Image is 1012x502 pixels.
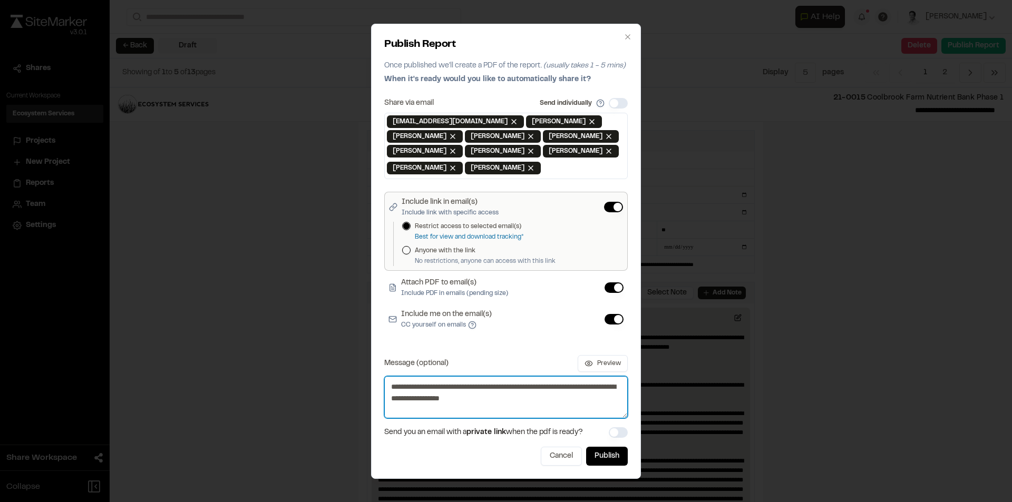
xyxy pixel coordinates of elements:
span: [PERSON_NAME] [471,132,524,141]
span: [PERSON_NAME] [393,163,446,173]
span: [EMAIL_ADDRESS][DOMAIN_NAME] [393,117,508,126]
span: [PERSON_NAME] [532,117,586,126]
label: Include me on the email(s) [401,309,492,330]
span: [PERSON_NAME] [393,132,446,141]
button: Include me on the email(s)CC yourself on emails [468,321,476,329]
p: Best for view and download tracking* [415,232,523,242]
h2: Publish Report [384,37,628,53]
span: private link [466,429,506,436]
button: Cancel [541,447,582,466]
span: [PERSON_NAME] [549,146,602,156]
label: Send individually [540,99,592,108]
span: When it's ready would you like to automatically share it? [384,76,591,83]
button: Preview [578,355,628,372]
p: No restrictions, anyone can access with this link [415,257,556,266]
p: Include link with specific access [402,208,499,218]
span: [PERSON_NAME] [393,146,446,156]
label: Include link in email(s) [402,196,499,218]
button: Publish [586,447,628,466]
span: [PERSON_NAME] [471,146,524,156]
label: Message (optional) [384,360,449,367]
label: Anyone with the link [415,246,556,255]
label: Attach PDF to email(s) [401,277,508,298]
p: Once published we'll create a PDF of the report. [384,60,628,72]
p: Include PDF in emails (pending size) [401,289,508,298]
label: Share via email [384,100,434,107]
span: [PERSON_NAME] [471,163,524,173]
p: CC yourself on emails [401,320,492,330]
span: (usually takes 1 - 5 mins) [543,63,626,69]
span: Send you an email with a when the pdf is ready? [384,427,583,438]
span: [PERSON_NAME] [549,132,602,141]
label: Restrict access to selected email(s) [415,222,523,231]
